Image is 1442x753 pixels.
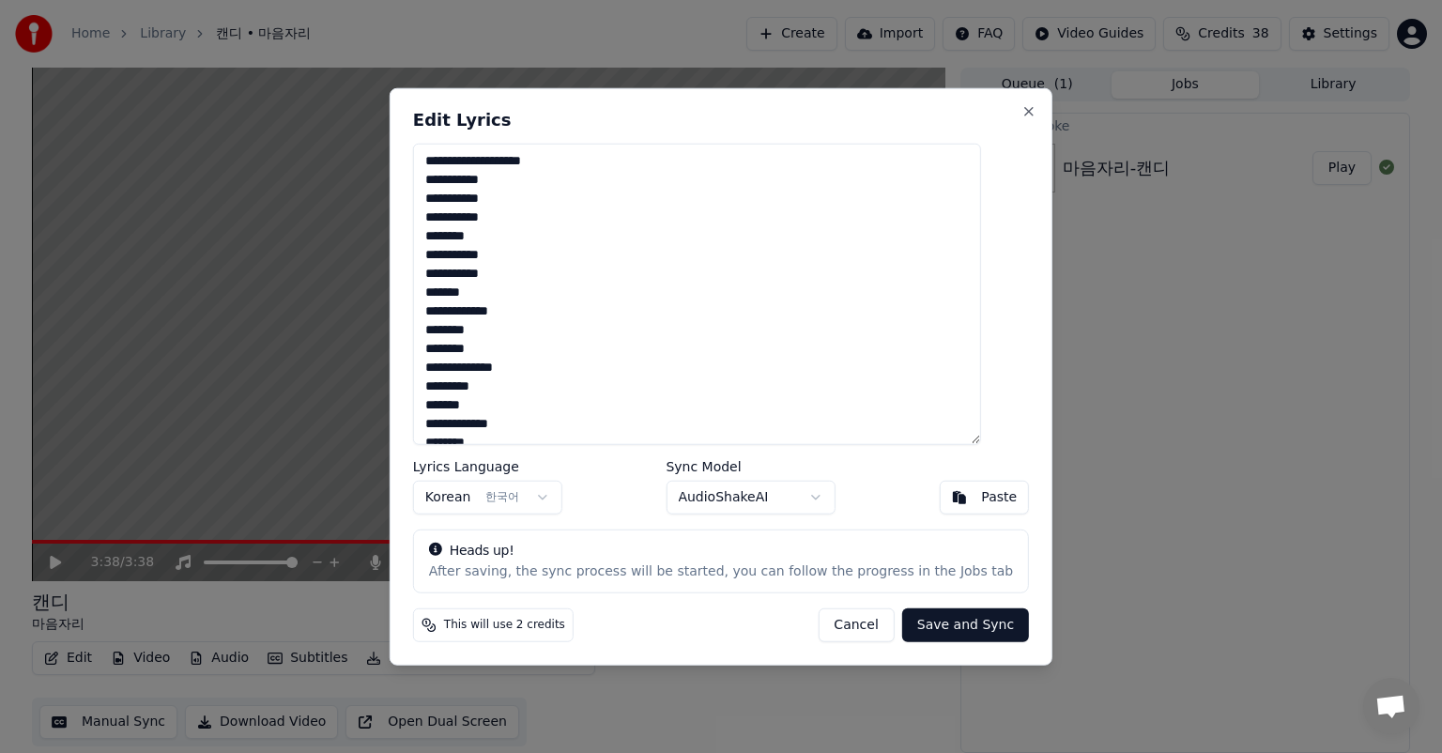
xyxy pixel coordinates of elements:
[939,480,1029,514] button: Paste
[413,459,562,472] label: Lyrics Language
[429,561,1013,580] div: After saving, the sync process will be started, you can follow the progress in the Jobs tab
[666,459,835,472] label: Sync Model
[413,112,1029,129] h2: Edit Lyrics
[902,607,1029,641] button: Save and Sync
[429,541,1013,560] div: Heads up!
[818,607,894,641] button: Cancel
[981,487,1017,506] div: Paste
[444,617,565,632] span: This will use 2 credits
